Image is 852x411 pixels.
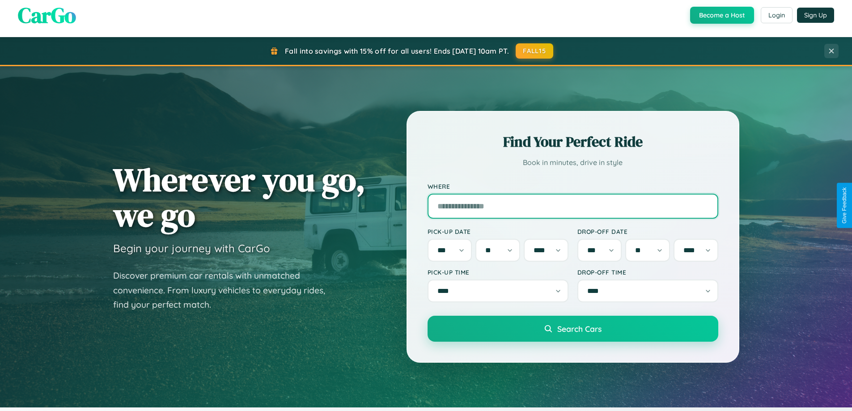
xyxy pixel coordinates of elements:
button: Search Cars [428,316,718,342]
label: Pick-up Date [428,228,568,235]
button: Sign Up [797,8,834,23]
button: Login [761,7,793,23]
h3: Begin your journey with CarGo [113,242,270,255]
label: Drop-off Time [577,268,718,276]
span: Fall into savings with 15% off for all users! Ends [DATE] 10am PT. [285,47,509,55]
h1: Wherever you go, we go [113,162,365,233]
label: Where [428,182,718,190]
label: Drop-off Date [577,228,718,235]
p: Discover premium car rentals with unmatched convenience. From luxury vehicles to everyday rides, ... [113,268,337,312]
span: Search Cars [557,324,602,334]
button: Become a Host [690,7,754,24]
label: Pick-up Time [428,268,568,276]
button: FALL15 [516,43,553,59]
p: Book in minutes, drive in style [428,156,718,169]
span: CarGo [18,0,76,30]
h2: Find Your Perfect Ride [428,132,718,152]
div: Give Feedback [841,187,848,224]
